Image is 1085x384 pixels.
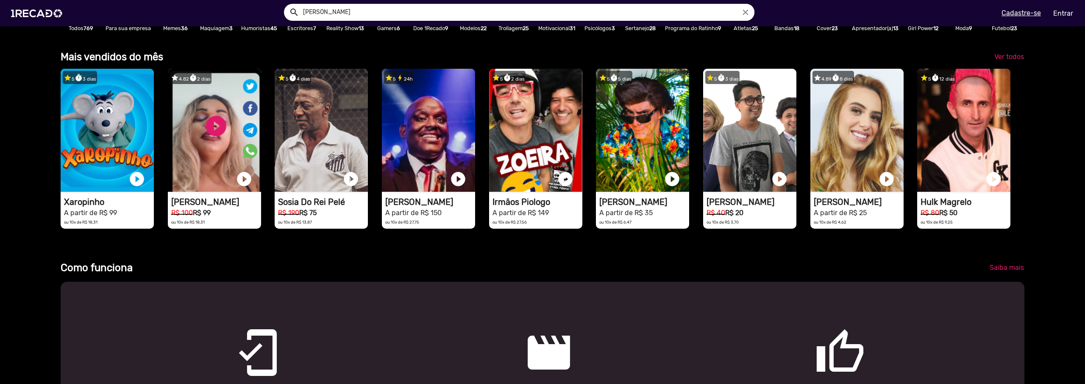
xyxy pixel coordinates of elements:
u: Cadastre-se [1002,9,1041,17]
input: Pesquisar... [297,4,754,21]
p: Psicólogos [584,24,616,32]
b: R$ 20 [725,209,743,217]
video: 1RECADO vídeos dedicados para fãs e empresas [275,69,368,192]
small: R$ 40 [707,209,725,217]
video: 1RECADO vídeos dedicados para fãs e empresas [917,69,1010,192]
a: play_circle_filled [771,171,788,188]
h1: [PERSON_NAME] [385,197,475,207]
b: 9 [969,25,972,31]
video: 1RECADO vídeos dedicados para fãs e empresas [382,69,475,192]
b: 31 [570,25,575,31]
b: 13 [893,25,899,31]
small: R$ 190 [278,209,299,217]
b: Mais vendidos do mês [61,51,163,63]
b: 23 [1011,25,1017,31]
a: play_circle_filled [128,171,145,188]
video: 1RECADO vídeos dedicados para fãs e empresas [489,69,582,192]
small: R$ 100 [171,209,193,217]
mat-icon: mobile_friendly [232,327,242,337]
small: ou 10x de R$ 13,87 [278,220,312,224]
h1: [PERSON_NAME] [707,197,796,207]
small: A partir de R$ 149 [492,209,549,217]
b: 18 [794,25,799,31]
p: Programa do Ratinho [665,24,721,32]
b: Como funciona [61,262,133,274]
p: Moda [948,24,980,32]
a: Saiba mais [983,260,1031,275]
p: Motivacional [538,24,575,32]
h1: [PERSON_NAME] [814,197,904,207]
h1: [PERSON_NAME] [599,197,689,207]
b: 23 [832,25,838,31]
button: Example home icon [286,4,301,19]
small: A partir de R$ 99 [64,209,117,217]
small: A partir de R$ 25 [814,209,867,217]
a: play_circle_filled [236,171,253,188]
small: ou 10x de R$ 4,62 [814,220,846,224]
h1: Sosia Do Rei Pelé [278,197,368,207]
mat-icon: movie [523,327,534,337]
p: Apresentador(a) [852,24,899,32]
h1: Hulk Magrelo [921,197,1010,207]
small: ou 10x de R$ 6,47 [599,220,632,224]
small: A partir de R$ 35 [599,209,653,217]
a: play_circle_filled [985,171,1002,188]
small: ou 10x de R$ 18,31 [171,220,205,224]
b: 25 [752,25,758,31]
small: ou 10x de R$ 27,56 [492,220,527,224]
p: Futebol [988,24,1021,32]
b: 3 [612,25,615,31]
mat-icon: Example home icon [289,7,299,17]
a: Entrar [1048,6,1079,21]
h1: Xaropinho [64,197,154,207]
video: 1RECADO vídeos dedicados para fãs e empresas [61,69,154,192]
b: 12 [933,25,938,31]
a: play_circle_filled [878,171,895,188]
b: 9 [718,25,721,31]
small: A partir de R$ 150 [385,209,442,217]
video: 1RECADO vídeos dedicados para fãs e empresas [168,69,261,192]
video: 1RECADO vídeos dedicados para fãs e empresas [703,69,796,192]
b: R$ 75 [299,209,317,217]
a: play_circle_filled [664,171,681,188]
p: Atletas [730,24,762,32]
small: ou 10x de R$ 27,75 [385,220,419,224]
small: ou 10x de R$ 18,31 [64,220,97,224]
video: 1RECADO vídeos dedicados para fãs e empresas [810,69,904,192]
mat-icon: thumb_up_outlined [815,327,825,337]
b: R$ 99 [193,209,211,217]
span: Saiba mais [990,263,1024,272]
a: play_circle_filled [450,171,467,188]
video: 1RECADO vídeos dedicados para fãs e empresas [596,69,689,192]
h1: [PERSON_NAME] [171,197,261,207]
p: Sertanejo [624,24,657,32]
i: close [741,8,750,17]
b: 28 [649,25,656,31]
span: Ver todos [994,53,1024,61]
p: Girl Power [907,24,939,32]
h1: Irmãos Piologo [492,197,582,207]
small: R$ 80 [921,209,939,217]
p: Bandas [771,24,803,32]
a: play_circle_filled [342,171,359,188]
b: R$ 50 [939,209,957,217]
small: ou 10x de R$ 3,70 [707,220,739,224]
a: play_circle_filled [557,171,574,188]
small: ou 10x de R$ 9,25 [921,220,953,224]
p: Cover [811,24,843,32]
